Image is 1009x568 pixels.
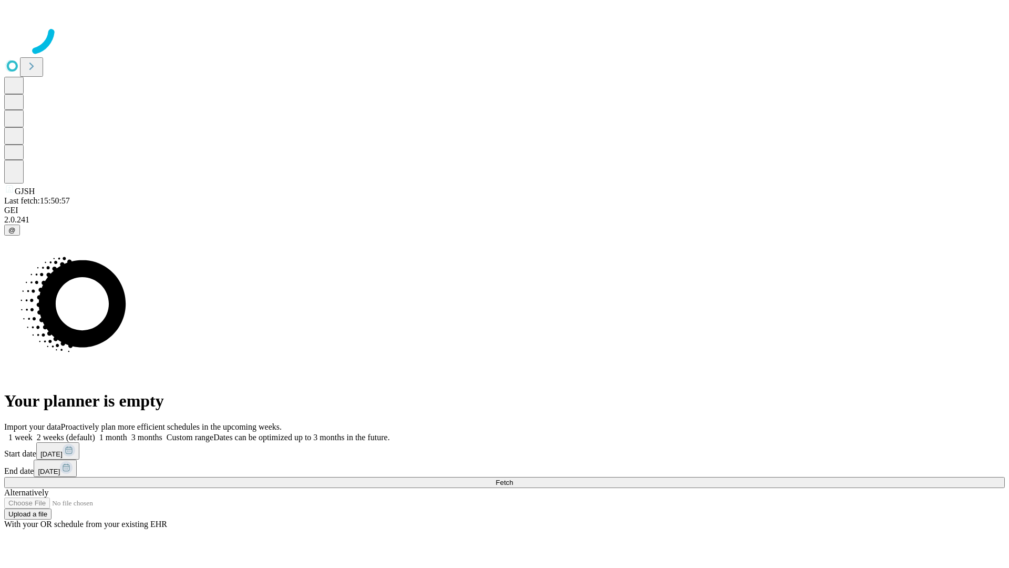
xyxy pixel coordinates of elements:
[4,477,1005,488] button: Fetch
[4,460,1005,477] div: End date
[40,450,63,458] span: [DATE]
[4,391,1005,411] h1: Your planner is empty
[4,422,61,431] span: Import your data
[99,433,127,442] span: 1 month
[213,433,389,442] span: Dates can be optimized up to 3 months in the future.
[36,442,79,460] button: [DATE]
[4,196,70,205] span: Last fetch: 15:50:57
[4,225,20,236] button: @
[8,226,16,234] span: @
[61,422,282,431] span: Proactively plan more efficient schedules in the upcoming weeks.
[167,433,213,442] span: Custom range
[38,468,60,475] span: [DATE]
[15,187,35,196] span: GJSH
[4,509,52,520] button: Upload a file
[131,433,162,442] span: 3 months
[496,479,513,486] span: Fetch
[34,460,77,477] button: [DATE]
[4,488,48,497] span: Alternatively
[4,442,1005,460] div: Start date
[4,215,1005,225] div: 2.0.241
[4,206,1005,215] div: GEI
[8,433,33,442] span: 1 week
[4,520,167,529] span: With your OR schedule from your existing EHR
[37,433,95,442] span: 2 weeks (default)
